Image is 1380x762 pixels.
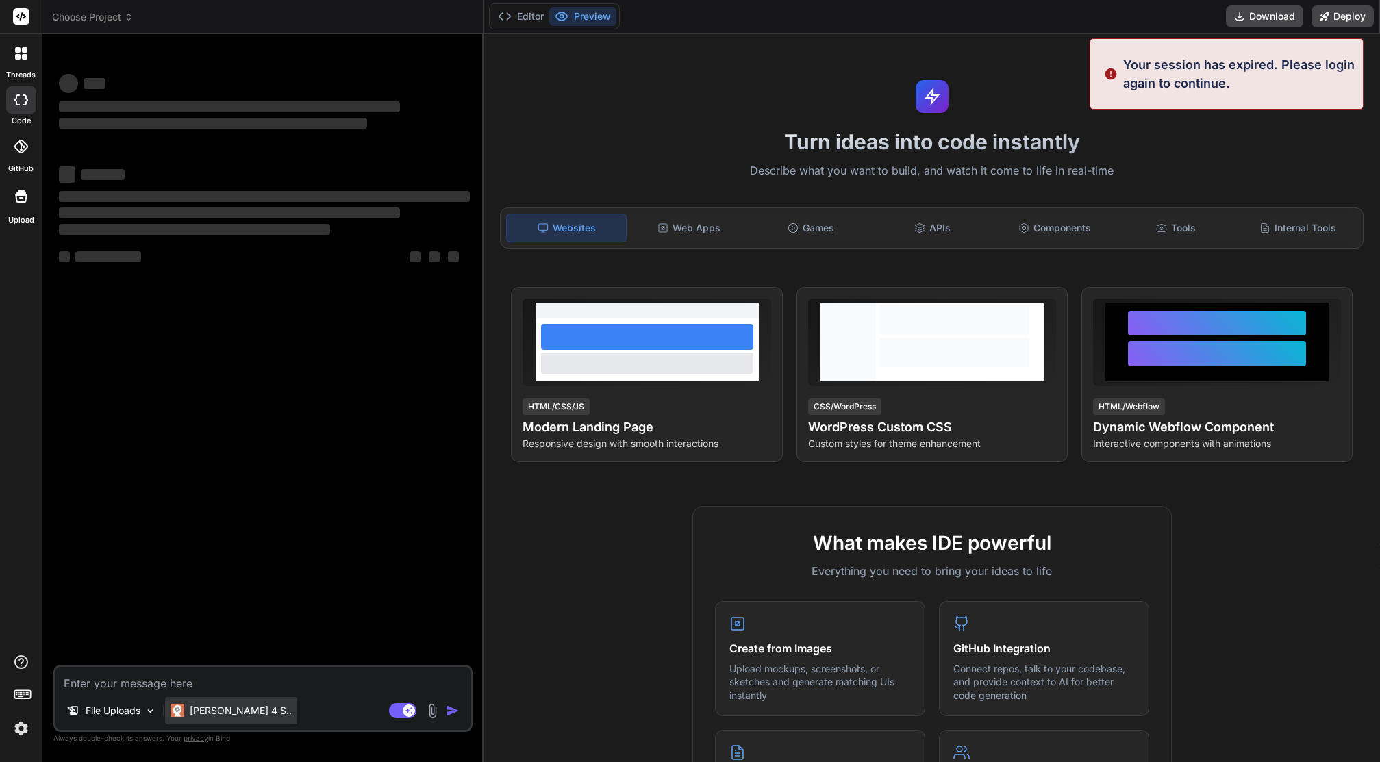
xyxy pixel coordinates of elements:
span: ‌ [59,207,400,218]
h4: Modern Landing Page [523,418,770,437]
span: Choose Project [52,10,134,24]
p: Connect repos, talk to your codebase, and provide context to AI for better code generation [953,662,1135,702]
h4: GitHub Integration [953,640,1135,657]
span: ‌ [59,191,470,202]
span: privacy [184,734,208,742]
img: settings [10,717,33,740]
p: Responsive design with smooth interactions [523,437,770,450]
img: Pick Models [145,705,156,717]
span: ‌ [59,101,400,112]
span: ‌ [410,251,421,262]
span: ‌ [429,251,440,262]
h4: Create from Images [729,640,911,657]
div: HTML/Webflow [1093,398,1165,415]
label: GitHub [8,163,34,175]
span: ‌ [59,224,330,235]
span: ‌ [59,166,75,183]
div: Tools [1116,214,1235,242]
h1: Turn ideas into code instantly [492,129,1372,154]
span: ‌ [448,251,459,262]
div: Games [751,214,870,242]
span: ‌ [81,169,125,180]
img: icon [446,704,460,717]
button: Deploy [1312,5,1374,27]
div: CSS/WordPress [808,398,881,415]
h2: What makes IDE powerful [715,529,1149,557]
p: [PERSON_NAME] 4 S.. [190,704,292,717]
div: APIs [873,214,992,242]
span: ‌ [84,78,105,89]
p: Describe what you want to build, and watch it come to life in real-time [492,162,1372,180]
p: Always double-check its answers. Your in Bind [53,732,473,745]
img: Claude 4 Sonnet [171,704,184,717]
img: alert [1104,55,1118,92]
p: Everything you need to bring your ideas to life [715,563,1149,579]
button: Preview [549,7,616,26]
button: Download [1226,5,1303,27]
img: attachment [425,703,440,719]
p: Interactive components with animations [1093,437,1341,450]
label: threads [6,69,36,81]
h4: WordPress Custom CSS [808,418,1056,437]
span: ‌ [59,251,70,262]
label: code [12,115,31,127]
div: Components [995,214,1114,242]
span: ‌ [59,118,367,129]
p: Upload mockups, screenshots, or sketches and generate matching UIs instantly [729,662,911,702]
span: ‌ [59,74,78,93]
div: Web Apps [629,214,749,242]
h4: Dynamic Webflow Component [1093,418,1341,437]
div: Websites [506,214,627,242]
p: Your session has expired. Please login again to continue. [1123,55,1355,92]
span: ‌ [75,251,141,262]
p: Custom styles for theme enhancement [808,437,1056,450]
div: Internal Tools [1238,214,1357,242]
label: Upload [8,214,34,226]
div: HTML/CSS/JS [523,398,590,415]
p: File Uploads [86,704,140,717]
button: Editor [492,7,549,26]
